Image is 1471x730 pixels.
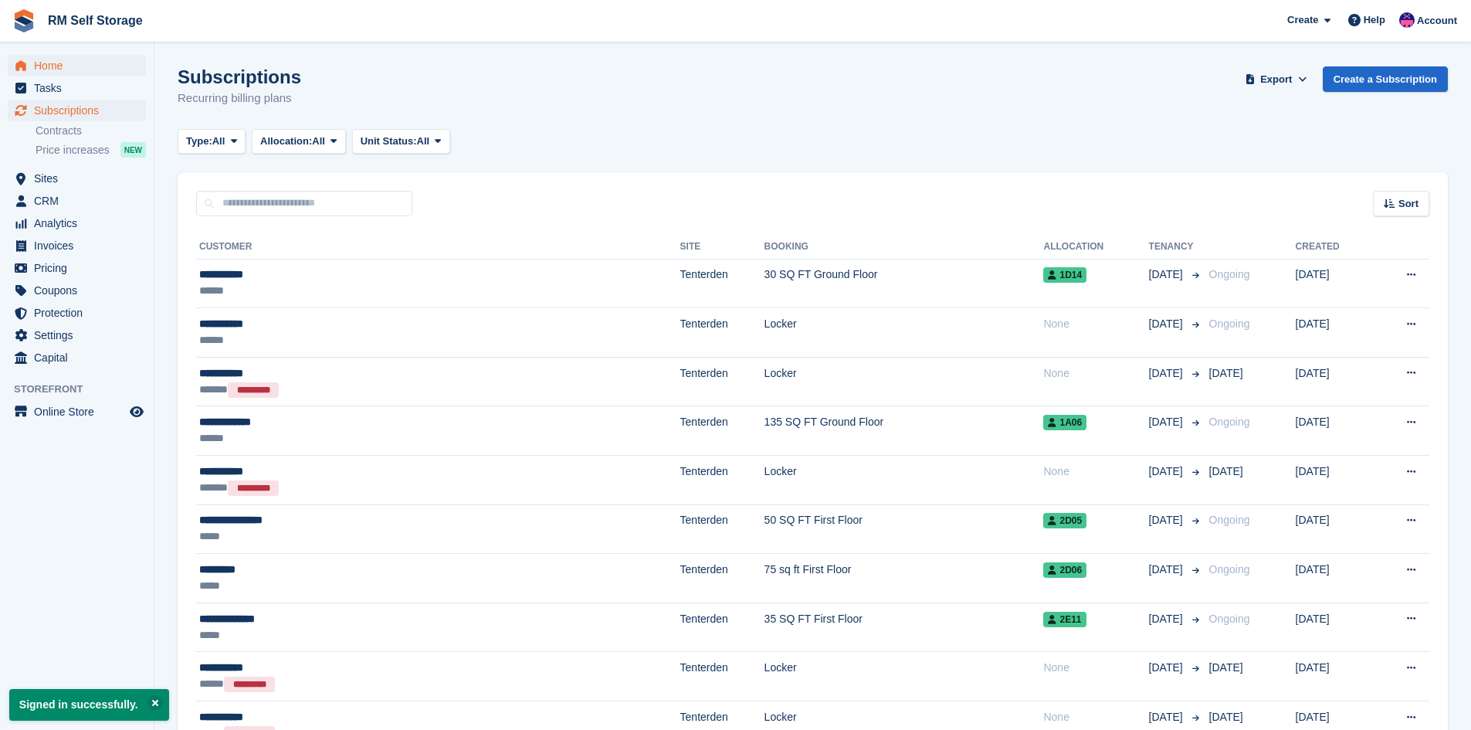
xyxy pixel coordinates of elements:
[212,134,225,149] span: All
[1043,365,1148,382] div: None
[764,235,1044,260] th: Booking
[1209,661,1243,674] span: [DATE]
[764,357,1044,406] td: Locker
[252,129,346,154] button: Allocation: All
[764,504,1044,554] td: 50 SQ FT First Floor
[34,280,127,301] span: Coupons
[8,190,146,212] a: menu
[1043,235,1148,260] th: Allocation
[34,257,127,279] span: Pricing
[361,134,417,149] span: Unit Status:
[1043,267,1086,283] span: 1D14
[1209,317,1250,330] span: Ongoing
[34,190,127,212] span: CRM
[680,235,764,260] th: Site
[1043,415,1086,430] span: 1A06
[764,652,1044,701] td: Locker
[34,324,127,346] span: Settings
[1149,709,1186,725] span: [DATE]
[764,554,1044,603] td: 75 sq ft First Floor
[1209,613,1250,625] span: Ongoing
[8,100,146,121] a: menu
[1296,259,1373,308] td: [DATE]
[34,401,127,423] span: Online Store
[764,603,1044,652] td: 35 SQ FT First Floor
[680,406,764,456] td: Tenterden
[1149,267,1186,283] span: [DATE]
[764,406,1044,456] td: 135 SQ FT Ground Floor
[680,504,764,554] td: Tenterden
[127,402,146,421] a: Preview store
[352,129,450,154] button: Unit Status: All
[34,302,127,324] span: Protection
[1296,357,1373,406] td: [DATE]
[36,124,146,138] a: Contracts
[1149,512,1186,528] span: [DATE]
[1287,12,1318,28] span: Create
[1209,563,1250,576] span: Ongoing
[34,55,127,76] span: Home
[1242,66,1310,92] button: Export
[1043,660,1148,676] div: None
[186,134,212,149] span: Type:
[8,347,146,368] a: menu
[12,9,36,32] img: stora-icon-8386f47178a22dfd0bd8f6a31ec36ba5ce8667c1dd55bd0f319d3a0aa187defe.svg
[36,143,110,158] span: Price increases
[1398,196,1418,212] span: Sort
[312,134,325,149] span: All
[178,66,301,87] h1: Subscriptions
[34,77,127,99] span: Tasks
[1043,316,1148,332] div: None
[14,382,154,397] span: Storefront
[1209,367,1243,379] span: [DATE]
[1296,456,1373,505] td: [DATE]
[178,90,301,107] p: Recurring billing plans
[764,456,1044,505] td: Locker
[1149,562,1186,578] span: [DATE]
[8,257,146,279] a: menu
[1323,66,1448,92] a: Create a Subscription
[680,456,764,505] td: Tenterden
[1149,316,1186,332] span: [DATE]
[417,134,430,149] span: All
[1417,13,1457,29] span: Account
[8,168,146,189] a: menu
[8,55,146,76] a: menu
[34,100,127,121] span: Subscriptions
[36,141,146,158] a: Price increases NEW
[1364,12,1385,28] span: Help
[178,129,246,154] button: Type: All
[8,401,146,423] a: menu
[764,308,1044,358] td: Locker
[34,212,127,234] span: Analytics
[1296,554,1373,603] td: [DATE]
[1296,308,1373,358] td: [DATE]
[1260,72,1292,87] span: Export
[1149,463,1186,480] span: [DATE]
[1209,268,1250,280] span: Ongoing
[1043,513,1086,528] span: 2D05
[8,324,146,346] a: menu
[1296,652,1373,701] td: [DATE]
[1043,709,1148,725] div: None
[1149,611,1186,627] span: [DATE]
[680,259,764,308] td: Tenterden
[1149,660,1186,676] span: [DATE]
[196,235,680,260] th: Customer
[764,259,1044,308] td: 30 SQ FT Ground Floor
[34,235,127,256] span: Invoices
[8,235,146,256] a: menu
[260,134,312,149] span: Allocation:
[1296,235,1373,260] th: Created
[1209,711,1243,723] span: [DATE]
[8,280,146,301] a: menu
[1149,235,1203,260] th: Tenancy
[42,8,149,33] a: RM Self Storage
[8,212,146,234] a: menu
[1296,504,1373,554] td: [DATE]
[680,603,764,652] td: Tenterden
[1149,414,1186,430] span: [DATE]
[1043,562,1086,578] span: 2D06
[1043,463,1148,480] div: None
[8,77,146,99] a: menu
